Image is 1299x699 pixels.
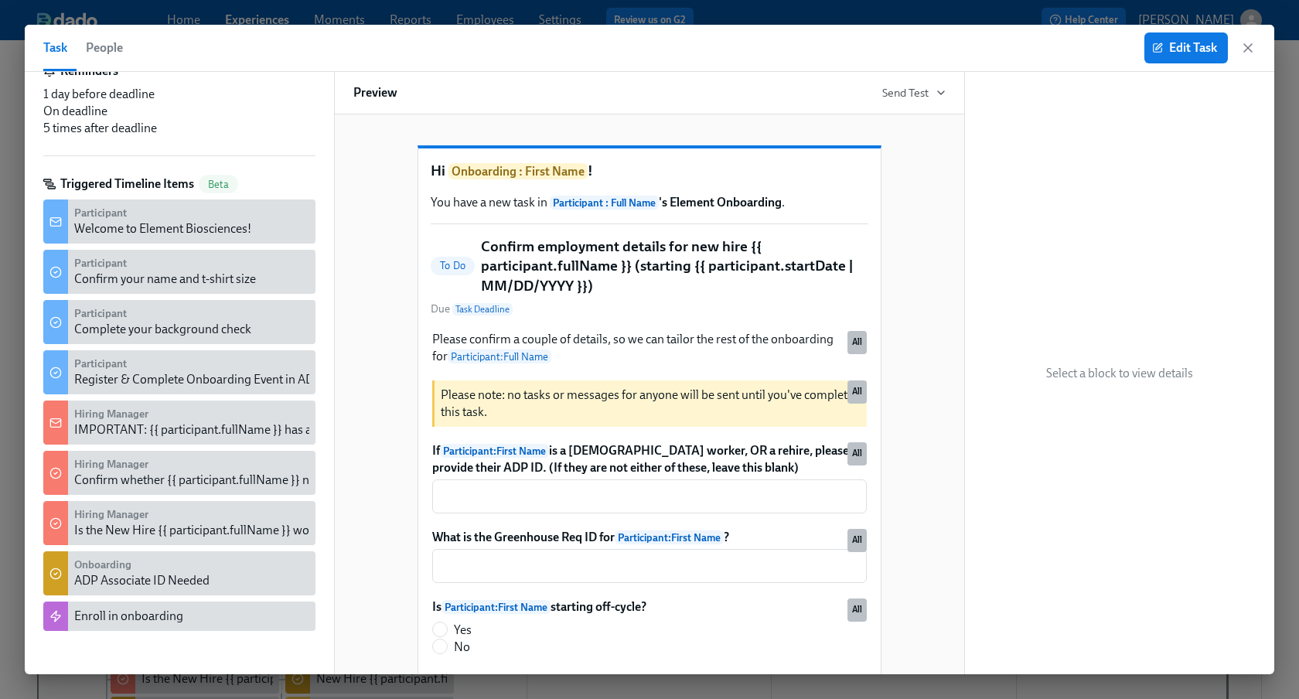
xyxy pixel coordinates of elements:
div: ParticipantWelcome to Element Biosciences! [43,199,315,244]
strong: Participant [74,206,127,220]
div: Complete your background check [74,321,251,338]
div: Confirm whether {{ participant.fullName }} needs Phone or Cell/Internet Reimbursement [74,472,543,489]
div: ParticipantComplete your background check [43,300,315,344]
strong: Participant [74,307,127,320]
div: Confirm your name and t-shirt size [74,271,256,288]
div: IMPORTANT: {{ participant.fullName }} has accepted our offer! [74,421,405,438]
div: Is the New Hire {{ participant.fullName }} working a shift differential? [74,522,437,539]
div: Hiring ManagerIMPORTANT: {{ participant.fullName }} has accepted our offer! [43,401,315,445]
div: 1 day before deadline [43,86,315,103]
strong: 's Element Onboarding [550,195,782,210]
strong: Hiring Manager [74,508,148,521]
div: What is the Greenhouse Req ID forParticipant:First Name?All [431,527,868,585]
h1: Hi ! [431,161,868,182]
div: ParticipantRegister & Complete Onboarding Event in ADP [43,350,315,394]
div: Welcome to Element Biosciences! [74,220,251,237]
div: Register & Complete Onboarding Event in ADP [74,371,322,388]
div: Please note: no tasks or messages for anyone will be sent until you've completed this task.All [431,379,868,428]
span: Task Deadline [452,303,513,315]
span: Participant : Full Name [550,196,659,210]
strong: Hiring Manager [74,458,148,471]
span: Task [43,37,67,59]
div: Used by all audiences [847,529,867,552]
span: Edit Task [1155,40,1217,56]
div: Used by all audiences [847,380,867,404]
strong: Onboarding [74,558,131,571]
div: Enroll in onboarding [43,602,315,631]
div: ADP Associate ID Needed [74,572,210,589]
div: OnboardingADP Associate ID Needed [43,551,315,595]
h6: Triggered Timeline Items [60,176,194,193]
div: Please confirm a couple of details, so we can tailor the rest of the onboarding forParticipant:Fu... [431,329,868,367]
div: Hiring ManagerConfirm whether {{ participant.fullName }} needs Phone or Cell/Internet Reimbursement [43,451,315,495]
div: Used by all audiences [847,331,867,354]
strong: Participant [74,357,127,370]
div: IfParticipant:First Nameis a [DEMOGRAPHIC_DATA] worker, OR a rehire, please provide their ADP ID.... [431,441,868,515]
button: Edit Task [1144,32,1228,63]
div: IsParticipant:First Namestarting off-cycle?YesNoAll [431,597,868,663]
span: Beta [199,179,238,190]
div: Hiring ManagerIs the New Hire {{ participant.fullName }} working a shift differential? [43,501,315,545]
span: People [86,37,123,59]
h6: Preview [353,84,397,101]
strong: Hiring Manager [74,407,148,421]
span: Due [431,302,513,317]
h5: Confirm employment details for new hire {{ participant.fullName }} (starting {{ participant.start... [481,237,868,296]
div: Select a block to view details [965,72,1274,674]
div: Used by all audiences [847,442,867,465]
div: Enroll in onboarding [74,608,183,625]
div: Used by all audiences [847,598,867,622]
div: ParticipantConfirm your name and t-shirt size [43,250,315,294]
span: To Do [431,260,475,271]
div: On deadline [43,103,315,120]
span: Onboarding : First Name [448,163,588,179]
div: 5 times after deadline [43,120,315,137]
p: You have a new task in . [431,194,868,211]
button: Send Test [882,85,946,101]
strong: Participant [74,257,127,270]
